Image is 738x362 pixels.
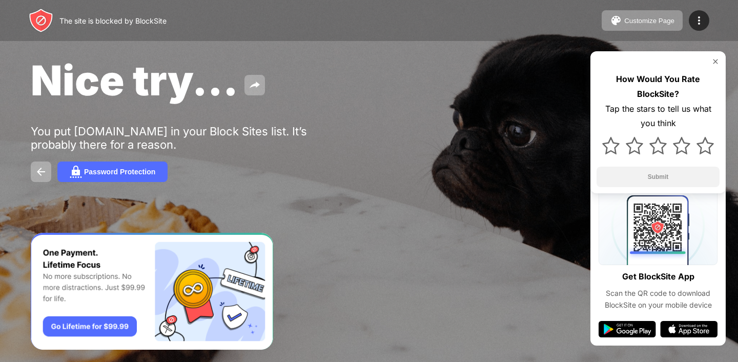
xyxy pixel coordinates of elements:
img: star.svg [673,137,690,154]
span: Nice try... [31,55,238,105]
div: How Would You Rate BlockSite? [597,72,720,102]
div: Tap the stars to tell us what you think [597,102,720,131]
button: Submit [597,167,720,187]
img: pallet.svg [610,14,622,27]
img: star.svg [602,137,620,154]
img: star.svg [696,137,714,154]
div: The site is blocked by BlockSite [59,16,167,25]
div: Scan the QR code to download BlockSite on your mobile device [599,288,717,311]
iframe: Banner [31,233,273,350]
img: header-logo.svg [29,8,53,33]
img: share.svg [249,79,261,91]
div: Get BlockSite App [622,269,694,284]
div: Customize Page [624,17,674,25]
button: Customize Page [602,10,683,31]
img: app-store.svg [660,321,717,337]
img: rate-us-close.svg [711,57,720,66]
img: password.svg [70,166,82,178]
div: You put [DOMAIN_NAME] in your Block Sites list. It’s probably there for a reason. [31,125,347,151]
img: star.svg [649,137,667,154]
img: menu-icon.svg [693,14,705,27]
div: Password Protection [84,168,155,176]
img: back.svg [35,166,47,178]
button: Password Protection [57,162,168,182]
img: google-play.svg [599,321,656,337]
img: star.svg [626,137,643,154]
